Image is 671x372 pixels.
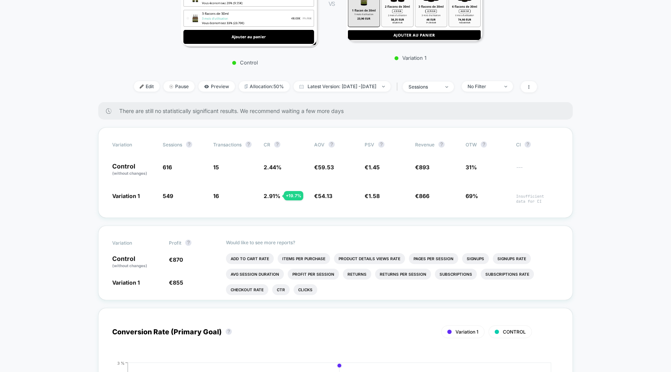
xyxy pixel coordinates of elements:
[481,141,487,148] button: ?
[466,164,477,170] span: 31%
[169,85,173,89] img: end
[409,84,440,90] div: sessions
[185,240,191,246] button: ?
[415,164,429,170] span: €
[117,361,125,365] tspan: 3 %
[445,86,448,88] img: end
[314,164,334,170] span: €
[213,164,219,170] span: 15
[462,253,489,264] li: Signups
[274,141,280,148] button: ?
[288,269,339,280] li: Profit Per Session
[239,81,290,92] span: Allocation: 50%
[163,81,195,92] span: Pause
[468,83,499,89] div: No Filter
[516,165,559,176] span: ---
[213,193,219,199] span: 16
[112,171,147,176] span: (without changes)
[493,253,531,264] li: Signups Rate
[369,193,380,199] span: 1.58
[213,142,242,148] span: Transactions
[264,142,270,148] span: CR
[343,269,371,280] li: Returns
[226,269,284,280] li: Avg Session Duration
[112,256,161,269] p: Control
[525,141,531,148] button: ?
[264,193,280,199] span: 2.91 %
[112,163,155,176] p: Control
[169,256,183,263] span: €
[516,141,559,148] span: CI
[329,0,335,7] span: VS
[395,81,403,92] span: |
[245,141,252,148] button: ?
[299,85,304,89] img: calendar
[504,86,507,87] img: end
[314,193,332,199] span: €
[382,86,385,87] img: end
[112,240,155,246] span: Variation
[169,279,183,286] span: €
[415,142,435,148] span: Revenue
[365,193,380,199] span: €
[112,279,140,286] span: Variation 1
[226,253,274,264] li: Add To Cart Rate
[294,81,391,92] span: Latest Version: [DATE] - [DATE]
[378,141,384,148] button: ?
[173,256,183,263] span: 870
[177,59,313,66] p: Control
[318,164,334,170] span: 59.53
[284,191,303,200] div: + 19.7 %
[112,263,147,268] span: (without changes)
[455,329,478,335] span: Variation 1
[226,284,268,295] li: Checkout Rate
[264,164,282,170] span: 2.44 %
[163,164,172,170] span: 616
[278,253,330,264] li: Items Per Purchase
[112,193,140,199] span: Variation 1
[438,141,445,148] button: ?
[318,193,332,199] span: 54.13
[516,194,559,204] span: Insufficient data for CI
[294,284,317,295] li: Clicks
[112,141,155,148] span: Variation
[435,269,477,280] li: Subscriptions
[119,108,557,114] span: There are still no statistically significant results. We recommend waiting a few more days
[134,81,160,92] span: Edit
[329,141,335,148] button: ?
[419,164,429,170] span: 893
[481,269,534,280] li: Subscriptions Rate
[419,193,429,199] span: 866
[314,142,325,148] span: AOV
[272,284,290,295] li: Ctr
[226,240,559,245] p: Would like to see more reports?
[140,85,144,89] img: edit
[415,193,429,199] span: €
[186,141,192,148] button: ?
[365,142,374,148] span: PSV
[163,193,173,199] span: 549
[369,164,380,170] span: 1.45
[466,141,508,148] span: OTW
[365,164,380,170] span: €
[163,142,182,148] span: Sessions
[226,329,232,335] button: ?
[503,329,526,335] span: CONTROL
[375,269,431,280] li: Returns Per Session
[173,279,183,286] span: 855
[409,253,458,264] li: Pages Per Session
[334,253,405,264] li: Product Details Views Rate
[245,84,248,89] img: rebalance
[466,193,478,199] span: 69%
[169,240,181,246] span: Profit
[198,81,235,92] span: Preview
[342,55,478,61] p: Variation 1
